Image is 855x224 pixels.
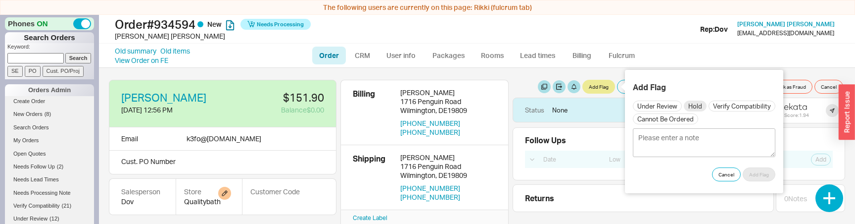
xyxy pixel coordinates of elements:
input: Search [65,53,92,63]
span: New [207,20,222,28]
button: Needs Processing [240,19,311,30]
div: 1716 Penguin Road [400,162,496,171]
a: Old summary [115,46,156,56]
span: Add [815,156,826,164]
a: [PERSON_NAME] [PERSON_NAME] [737,21,835,28]
div: Phones [5,17,94,30]
div: [PERSON_NAME] [400,153,496,162]
div: Customer Code [250,187,300,197]
span: Needs Follow Up [13,164,55,169]
a: Verify Compatibility(21) [5,201,94,211]
a: My Orders [5,135,94,146]
div: Salesperson [121,187,164,197]
div: [PERSON_NAME] [400,88,496,97]
div: 0 Note s [784,194,807,204]
span: Rikki (fulcrum tab) [474,3,532,11]
a: User info [379,47,423,64]
a: CRM [348,47,377,64]
div: Cust. PO Number [109,151,336,175]
span: Under Review [13,216,47,222]
div: Qualitybath [184,197,234,207]
div: Add Flag [633,82,775,93]
a: Needs Processing Note [5,188,94,198]
a: Billing [565,47,599,64]
div: Balance $0.00 [229,105,324,115]
span: Verify Compatibility [13,203,60,209]
button: [PHONE_NUMBER] [400,128,460,137]
a: Old items [160,46,190,56]
a: Under Review(12) [5,214,94,224]
h1: Search Orders [5,32,94,43]
button: [PHONE_NUMBER] [400,184,460,193]
input: Cust. PO/Proj [43,66,84,76]
button: Add Flag [743,168,775,181]
a: Create Order [5,96,94,107]
div: $151.90 [229,92,324,103]
div: Wilmington , DE 19809 [400,171,496,180]
button: [PHONE_NUMBER] [400,193,460,202]
a: Create Label [353,214,387,222]
a: Fulcrum [601,47,642,64]
span: ON [37,18,48,29]
span: Add Flag [749,170,769,178]
div: Store [184,187,234,197]
a: Order [312,47,346,64]
a: New Orders(8) [5,109,94,119]
div: Wilmington , DE 19809 [400,106,496,115]
span: Needs Processing Note [13,190,71,196]
div: Dov [121,197,164,207]
span: ( 21 ) [62,203,72,209]
button: [PHONE_NUMBER] [400,119,460,128]
span: ( 12 ) [49,216,59,222]
span: Needs Processing [257,17,304,31]
button: Add [811,154,831,166]
input: Date [538,153,601,166]
span: [PERSON_NAME] [PERSON_NAME] [737,20,835,28]
div: [PERSON_NAME] [PERSON_NAME] [115,31,430,41]
div: The following users are currently on this page: [2,2,853,12]
span: Add Flag [589,83,609,91]
span: Cancel [718,170,734,178]
div: Billing [353,88,392,137]
div: Returns [525,193,769,204]
div: Score: 1.94 [784,112,809,118]
span: ( 8 ) [45,111,51,117]
input: PO [25,66,41,76]
span: Mark as Fraud [775,83,806,91]
span: ( 2 ) [57,164,63,169]
div: Shipping [353,153,392,202]
div: None [552,106,568,114]
div: [DATE] 12:56 PM [121,105,221,115]
a: Rooms [474,47,511,64]
button: Cancel [814,80,843,94]
button: Cancel [712,168,741,181]
a: Open Quotes [5,149,94,159]
div: Rep: Dov [700,24,728,34]
a: Needs Lead Times [5,174,94,185]
div: Follow Ups [525,136,566,145]
div: k3fo @ [DOMAIN_NAME] [187,133,261,144]
button: Add Flag [582,80,615,94]
a: Lead times [513,47,563,64]
a: [PERSON_NAME] [121,92,206,103]
a: Packages [425,47,472,64]
div: 1716 Penguin Road [400,97,496,106]
a: Search Orders [5,122,94,133]
div: Email [121,133,138,144]
div: Orders Admin [5,84,94,96]
h1: Order # 934594 [115,17,430,31]
button: Mark as Fraud [768,80,812,94]
span: New Orders [13,111,43,117]
a: View Order on FE [115,56,168,64]
input: SE [7,66,23,76]
div: [EMAIL_ADDRESS][DOMAIN_NAME] [737,30,834,37]
p: Keyword: [7,43,94,53]
div: Status [525,106,544,114]
a: Needs Follow Up(2) [5,162,94,172]
span: Cancel [821,83,837,91]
